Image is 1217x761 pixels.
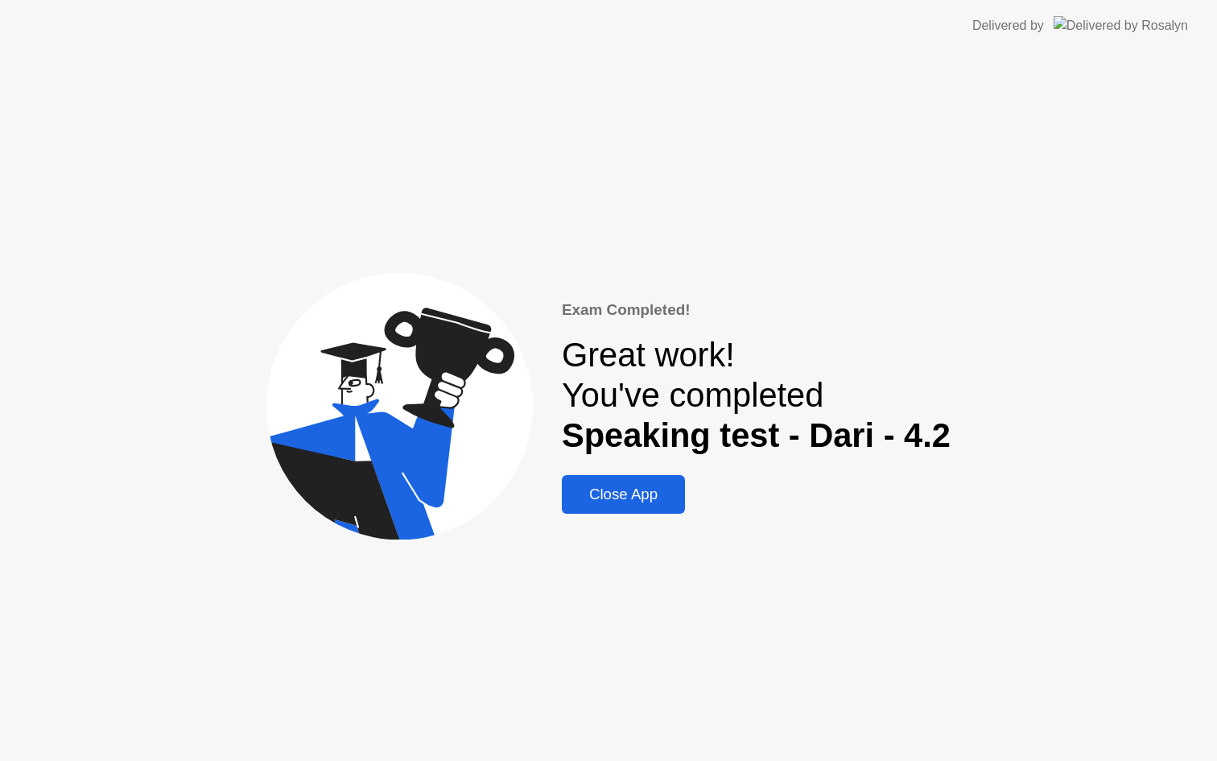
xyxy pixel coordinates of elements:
div: Great work! You've completed [562,335,951,456]
div: Exam Completed! [562,299,951,321]
b: Speaking test - Dari - 4.2 [562,416,951,454]
img: Delivered by Rosalyn [1054,16,1188,35]
div: Close App [567,486,680,503]
button: Close App [562,475,685,514]
div: Delivered by [972,16,1044,35]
